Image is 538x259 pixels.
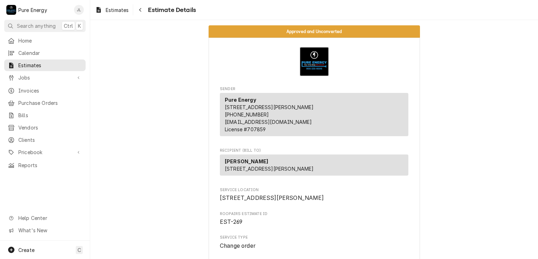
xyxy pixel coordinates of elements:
strong: [PERSON_NAME] [225,158,268,164]
div: Service Location [220,187,408,202]
span: Help Center [18,214,81,222]
a: Invoices [4,85,86,96]
a: Home [4,35,86,46]
div: Recipient (Bill To) [220,154,408,176]
a: Vendors [4,122,86,133]
span: Ctrl [64,22,73,30]
strong: Pure Energy [225,97,256,103]
span: Service Type [220,242,408,250]
div: Status [209,25,420,38]
span: Create [18,247,35,253]
span: Search anything [17,22,56,30]
div: Recipient (Bill To) [220,154,408,178]
a: Purchase Orders [4,97,86,109]
a: Clients [4,134,86,146]
span: K [78,22,81,30]
div: JL [74,5,84,15]
a: Go to Jobs [4,72,86,83]
span: [STREET_ADDRESS][PERSON_NAME] [220,195,324,201]
a: Estimates [4,59,86,71]
button: Search anythingCtrlK [4,20,86,32]
div: Estimate Sender [220,86,408,139]
a: Go to Help Center [4,212,86,224]
a: Bills [4,109,86,121]
span: Bills [18,112,82,119]
a: Reports [4,159,86,171]
a: Calendar [4,47,86,59]
div: Sender [220,93,408,136]
span: Pricebook [18,149,72,156]
span: Roopairs Estimate ID [220,211,408,217]
span: EST-269 [220,219,242,225]
div: James Linnenkamp's Avatar [74,5,84,15]
div: Roopairs Estimate ID [220,211,408,226]
span: License # 707859 [225,126,266,132]
div: Estimate Recipient [220,148,408,179]
span: Service Location [220,187,408,193]
a: Go to What's New [4,225,86,236]
span: Calendar [18,49,82,57]
span: Sender [220,86,408,92]
span: Service Type [220,235,408,240]
span: Invoices [18,87,82,94]
span: Estimates [18,62,82,69]
div: P [6,5,16,15]
span: Recipient (Bill To) [220,148,408,153]
span: Jobs [18,74,72,81]
button: Navigate back [135,4,146,15]
a: [EMAIL_ADDRESS][DOMAIN_NAME] [225,119,312,125]
div: Pure Energy [18,6,47,14]
span: Estimates [106,6,129,14]
span: Vendors [18,124,82,131]
span: Home [18,37,82,44]
span: Reports [18,162,82,169]
div: Sender [220,93,408,139]
span: Purchase Orders [18,99,82,107]
span: Clients [18,136,82,144]
a: Go to Pricebook [4,146,86,158]
span: [STREET_ADDRESS][PERSON_NAME] [225,166,314,172]
span: [STREET_ADDRESS][PERSON_NAME] [225,104,314,110]
img: Logo [299,47,329,76]
span: Change order [220,242,255,249]
span: C [78,246,81,254]
span: Approved and Unconverted [286,29,342,34]
span: Roopairs Estimate ID [220,218,408,226]
span: Service Location [220,194,408,202]
a: Estimates [92,4,131,16]
div: Service Type [220,235,408,250]
div: Pure Energy's Avatar [6,5,16,15]
span: Estimate Details [146,5,196,15]
a: [PHONE_NUMBER] [225,112,269,118]
span: What's New [18,227,81,234]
